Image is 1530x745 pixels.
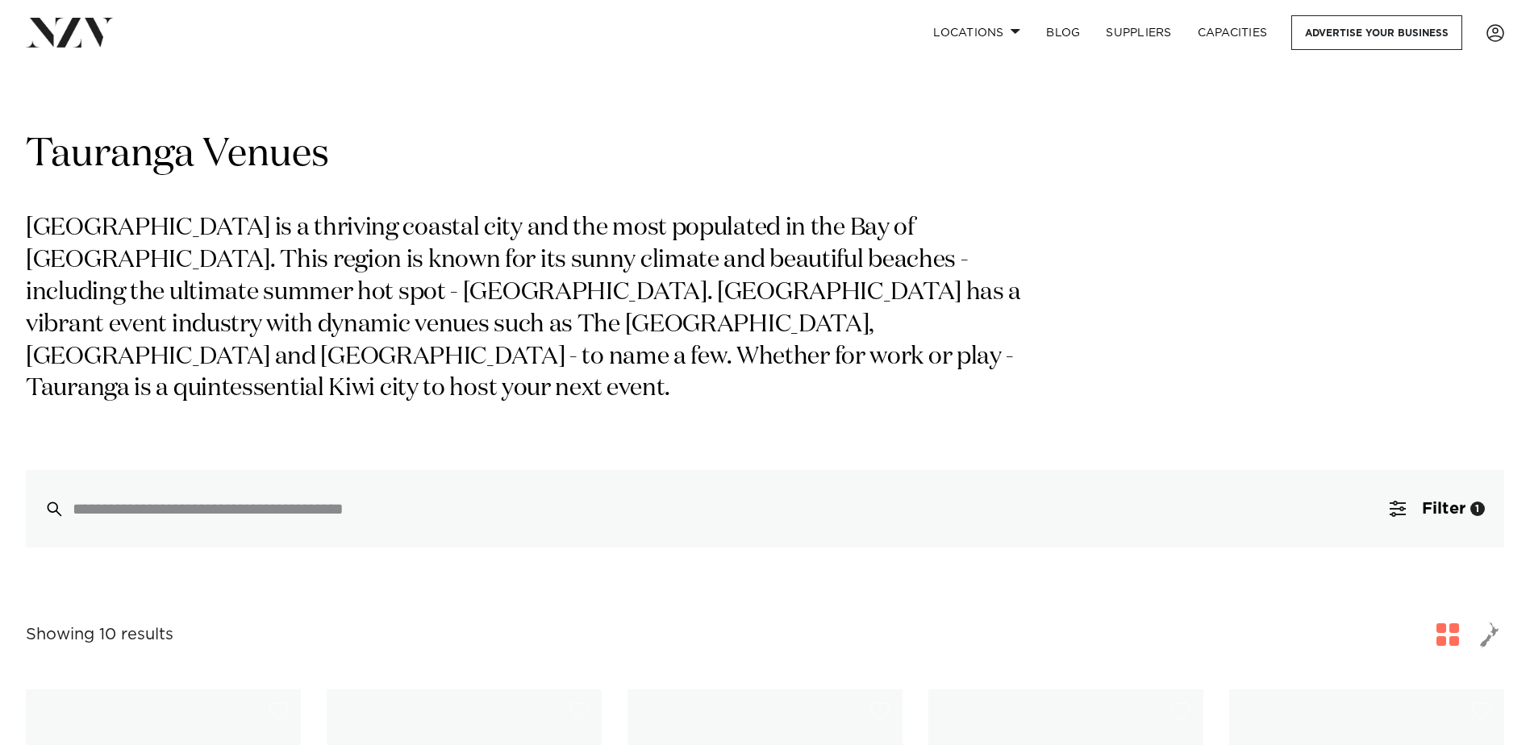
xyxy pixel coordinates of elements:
a: Advertise your business [1291,15,1462,50]
button: Filter1 [1370,470,1504,547]
span: Filter [1422,501,1465,517]
a: Capacities [1185,15,1281,50]
img: nzv-logo.png [26,18,114,47]
div: 1 [1470,502,1485,516]
h1: Tauranga Venues [26,130,1504,181]
a: SUPPLIERS [1093,15,1184,50]
div: Showing 10 results [26,622,173,647]
p: [GEOGRAPHIC_DATA] is a thriving coastal city and the most populated in the Bay of [GEOGRAPHIC_DAT... [26,213,1023,406]
a: Locations [920,15,1033,50]
a: BLOG [1033,15,1093,50]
